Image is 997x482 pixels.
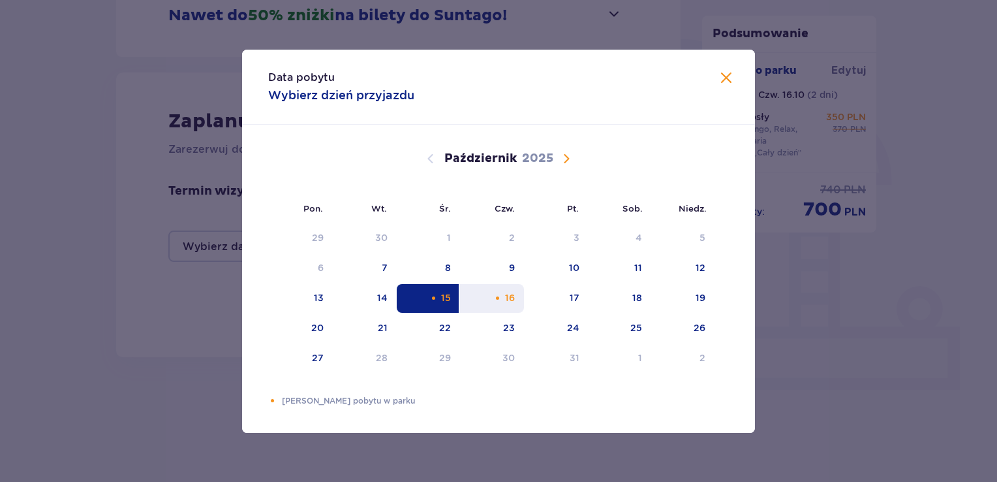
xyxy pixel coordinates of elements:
div: 20 [311,321,324,334]
div: 27 [312,351,324,364]
td: 17 [524,284,589,313]
td: 25 [589,314,652,343]
td: 16 [460,284,525,313]
td: 7 [333,254,397,283]
button: Następny miesiąc [559,151,574,167]
div: Pomarańczowa kropka [493,294,502,302]
div: 3 [574,231,579,244]
div: 31 [570,351,579,364]
td: 12 [651,254,714,283]
small: Pt. [567,203,579,214]
div: 12 [696,261,705,274]
div: 4 [636,231,642,244]
div: 5 [699,231,705,244]
small: Sob. [622,203,643,214]
td: 20 [268,314,333,343]
div: 21 [378,321,388,334]
div: 15 [441,291,451,304]
td: Data niedostępna. niedziela, 2 listopada 2025 [651,344,714,373]
td: 11 [589,254,652,283]
td: Data niedostępna. piątek, 3 października 2025 [524,224,589,253]
td: Data niedostępna. poniedziałek, 29 września 2025 [268,224,333,253]
td: 24 [524,314,589,343]
p: 2025 [522,151,553,167]
div: 1 [447,231,451,244]
div: 9 [509,261,515,274]
div: 8 [445,261,451,274]
td: Data zaznaczona. środa, 15 października 2025 [397,284,460,313]
td: Data niedostępna. niedziela, 5 października 2025 [651,224,714,253]
div: 19 [696,291,705,304]
div: 26 [694,321,705,334]
td: 26 [651,314,714,343]
div: 7 [382,261,388,274]
td: Data niedostępna. środa, 1 października 2025 [397,224,460,253]
td: Data niedostępna. wtorek, 30 września 2025 [333,224,397,253]
td: Data niedostępna. poniedziałek, 6 października 2025 [268,254,333,283]
small: Śr. [439,203,451,214]
div: 24 [567,321,579,334]
td: 10 [524,254,589,283]
td: Data niedostępna. środa, 29 października 2025 [397,344,460,373]
td: 27 [268,344,333,373]
td: Data niedostępna. sobota, 4 października 2025 [589,224,652,253]
div: 30 [375,231,388,244]
div: 2 [509,231,515,244]
small: Czw. [495,203,515,214]
div: 14 [377,291,388,304]
td: Data niedostępna. wtorek, 28 października 2025 [333,344,397,373]
small: Niedz. [679,203,707,214]
div: 29 [312,231,324,244]
p: Data pobytu [268,71,335,85]
td: Data niedostępna. czwartek, 30 października 2025 [460,344,525,373]
div: Pomarańczowa kropka [429,294,438,302]
button: Zamknij [718,71,734,87]
p: Październik [444,151,517,167]
div: 30 [502,351,515,364]
td: 9 [460,254,525,283]
div: 18 [632,291,642,304]
div: 11 [634,261,642,274]
p: [PERSON_NAME] pobytu w parku [282,395,729,407]
p: Wybierz dzień przyjazdu [268,88,414,103]
td: 23 [460,314,525,343]
td: 14 [333,284,397,313]
div: Pomarańczowa kropka [268,396,277,405]
td: 8 [397,254,460,283]
div: 25 [630,321,642,334]
div: 16 [505,291,515,304]
div: 29 [439,351,451,364]
td: Data niedostępna. sobota, 1 listopada 2025 [589,344,652,373]
td: 21 [333,314,397,343]
td: Data niedostępna. piątek, 31 października 2025 [524,344,589,373]
div: 23 [503,321,515,334]
div: 17 [570,291,579,304]
td: 18 [589,284,652,313]
div: 10 [569,261,579,274]
div: 2 [699,351,705,364]
div: 6 [318,261,324,274]
td: Data niedostępna. czwartek, 2 października 2025 [460,224,525,253]
td: 19 [651,284,714,313]
td: 22 [397,314,460,343]
td: 13 [268,284,333,313]
button: Poprzedni miesiąc [423,151,438,167]
div: 13 [314,291,324,304]
div: 1 [638,351,642,364]
div: 22 [439,321,451,334]
small: Wt. [371,203,387,214]
div: 28 [376,351,388,364]
small: Pon. [303,203,323,214]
